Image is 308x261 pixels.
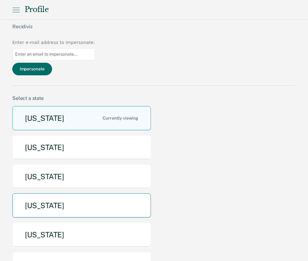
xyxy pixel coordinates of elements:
div: Select a state [12,95,296,101]
button: [US_STATE] [12,106,151,130]
div: Recidiviz [12,24,225,39]
button: [US_STATE] [12,193,151,218]
div: Profile [25,5,49,14]
button: [US_STATE] [12,223,151,247]
div: Enter e-mail address to impersonate: [12,39,95,46]
input: Enter an email to impersonate... [12,48,95,60]
button: Impersonate [12,63,52,75]
button: [US_STATE] [12,164,151,189]
button: [US_STATE] [12,135,151,160]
